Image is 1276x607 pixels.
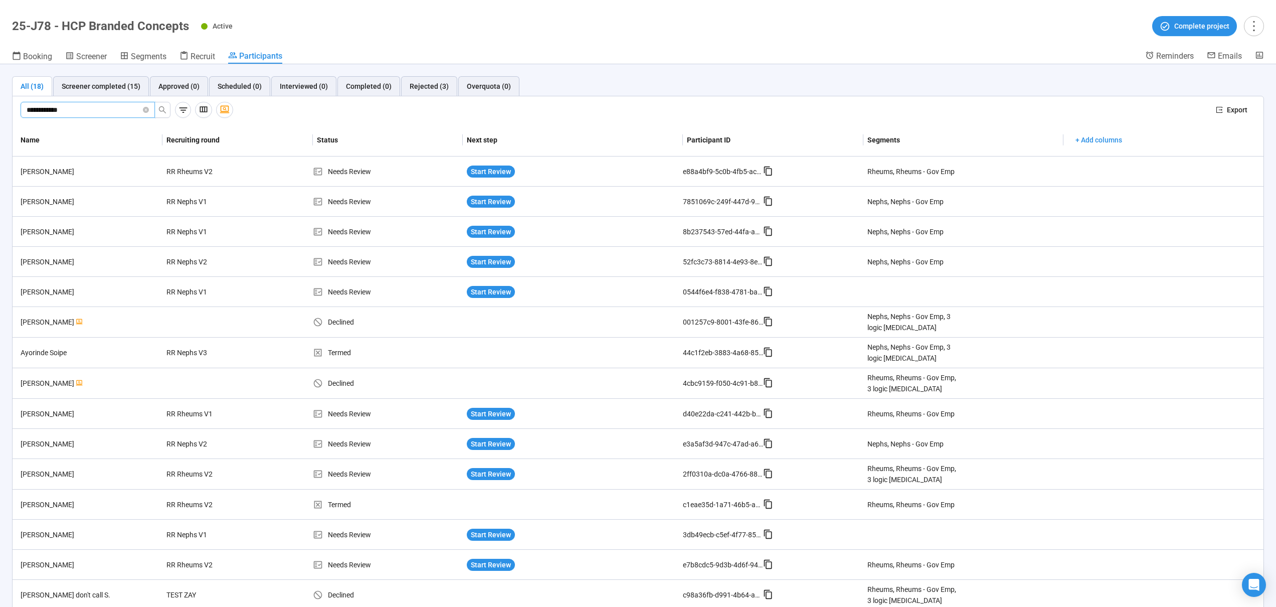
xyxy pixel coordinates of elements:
[162,192,238,211] div: RR Nephs V1
[683,438,763,449] div: e3a5af3d-947c-47ad-a616-8a6b397feca9
[228,51,282,64] a: Participants
[162,555,238,574] div: RR Rheums V2
[313,438,463,449] div: Needs Review
[1156,51,1194,61] span: Reminders
[471,166,511,177] span: Start Review
[162,222,238,241] div: RR Nephs V1
[346,81,392,92] div: Completed (0)
[683,286,763,297] div: 0544f6e4-f838-4781-ba66-ecb3ae8196c8
[313,347,463,358] div: Termed
[467,196,515,208] button: Start Review
[683,317,763,328] div: 001257c9-8001-43fe-866c-202f289221d9
[867,342,960,364] div: Nephs, Nephs - Gov Emp, 3 logic [MEDICAL_DATA]
[218,81,262,92] div: Scheduled (0)
[17,438,162,449] div: [PERSON_NAME]
[467,468,515,480] button: Start Review
[17,347,162,358] div: Ayorinde Soipe
[313,559,463,570] div: Needs Review
[467,166,515,178] button: Start Review
[162,162,238,181] div: RR Rheums V2
[467,438,515,450] button: Start Review
[17,469,162,480] div: [PERSON_NAME]
[17,499,162,510] div: [PERSON_NAME]
[867,463,960,485] div: Rheums, Rheums - Gov Emp, 3 logic [MEDICAL_DATA]
[471,408,511,419] span: Start Review
[683,196,763,207] div: 7851069c-249f-447d-99f5-6ce4d30c2de1
[17,256,162,267] div: [PERSON_NAME]
[191,52,215,61] span: Recruit
[313,317,463,328] div: Declined
[467,81,511,92] div: Overquota (0)
[867,559,955,570] div: Rheums, Rheums - Gov Emp
[867,438,944,449] div: Nephs, Nephs - Gov Emp
[410,81,449,92] div: Rejected (3)
[471,286,511,297] span: Start Review
[13,124,162,157] th: Name
[1067,132,1130,148] button: + Add columns
[1207,51,1242,63] a: Emails
[21,81,44,92] div: All (18)
[313,166,463,177] div: Needs Review
[471,256,511,267] span: Start Review
[213,22,233,30] span: Active
[120,51,166,64] a: Segments
[158,106,166,114] span: search
[867,499,955,510] div: Rheums, Rheums - Gov Emp
[1244,16,1264,36] button: more
[131,52,166,61] span: Segments
[467,256,515,268] button: Start Review
[683,559,763,570] div: e7b8cdc5-9d3b-4d6f-94b7-ce17c1874201
[867,196,944,207] div: Nephs, Nephs - Gov Emp
[683,469,763,480] div: 2ff0310a-dc0a-4766-8861-89b664249a39
[467,529,515,541] button: Start Review
[867,584,960,606] div: Rheums, Rheums - Gov Emp, 3 logic [MEDICAL_DATA]
[143,105,149,115] span: close-circle
[154,102,170,118] button: search
[17,378,162,389] div: [PERSON_NAME]
[683,226,763,237] div: 8b237543-57ed-44fa-a9e9-4adf7e245643
[313,226,463,237] div: Needs Review
[17,196,162,207] div: [PERSON_NAME]
[162,124,312,157] th: Recruiting round
[162,495,238,514] div: RR Rheums V2
[683,529,763,540] div: 3db49ecb-c5ef-4f77-85d1-200ed0a066a0
[1227,104,1247,115] span: Export
[471,438,511,449] span: Start Review
[471,559,511,570] span: Start Review
[471,226,511,237] span: Start Review
[239,51,282,61] span: Participants
[683,124,863,157] th: Participant ID
[162,585,238,604] div: TEST ZAY
[683,408,763,419] div: d40e22da-c241-442b-bbfa-61f92042ae9b
[313,286,463,297] div: Needs Review
[1152,16,1237,36] button: Complete project
[143,107,149,113] span: close-circle
[1208,102,1255,118] button: exportExport
[1075,134,1122,145] span: + Add columns
[463,124,683,157] th: Next step
[313,589,463,600] div: Declined
[1174,21,1229,32] span: Complete project
[162,434,238,453] div: RR Nephs V2
[17,166,162,177] div: [PERSON_NAME]
[683,499,763,510] div: c1eae35d-1a71-46b5-a2b1-b82a0033a883
[162,525,238,544] div: RR Nephs V1
[1247,19,1260,33] span: more
[280,81,328,92] div: Interviewed (0)
[683,347,763,358] div: 44c1f2eb-3883-4a68-858e-7e2718e49392
[179,51,215,64] a: Recruit
[76,52,107,61] span: Screener
[17,589,162,600] div: [PERSON_NAME] don't call S.
[471,529,511,540] span: Start Review
[17,559,162,570] div: [PERSON_NAME]
[867,311,960,333] div: Nephs, Nephs - Gov Emp, 3 logic [MEDICAL_DATA]
[313,469,463,480] div: Needs Review
[683,378,763,389] div: 4cbc9159-f050-4c91-b8ec-8e38d80f9705
[17,529,162,540] div: [PERSON_NAME]
[467,226,515,238] button: Start Review
[683,589,763,600] div: c98a36fb-d991-4b64-ab93-2cc822fc1baf
[471,469,511,480] span: Start Review
[1242,573,1266,597] div: Open Intercom Messenger
[162,465,238,484] div: RR Rheums V2
[867,256,944,267] div: Nephs, Nephs - Gov Emp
